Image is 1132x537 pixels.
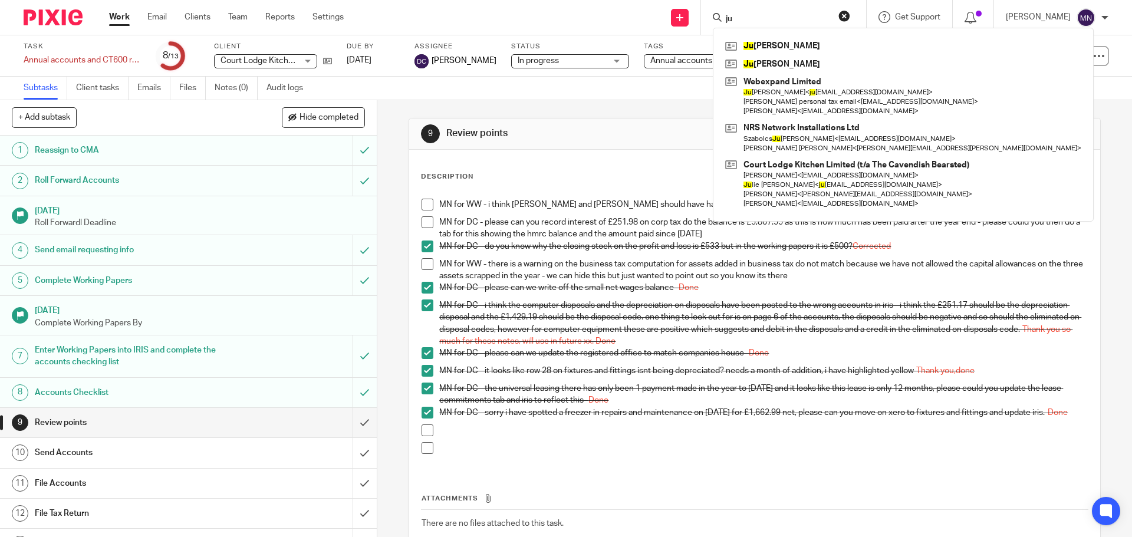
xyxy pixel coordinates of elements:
div: 2 [12,173,28,189]
a: Notes (0) [215,77,258,100]
button: + Add subtask [12,107,77,127]
p: MN for DC - i think the computer disposals and the depreciation on disposals have been posted to ... [439,299,1087,347]
span: [PERSON_NAME] [432,55,496,67]
p: MN for DC - it looks like row 28 on fixtures and fittings isnt being depreciated? needs a month o... [439,365,1087,377]
a: Settings [312,11,344,23]
a: Email [147,11,167,23]
div: 9 [421,124,440,143]
p: MN for DC - do you know why the closing stock on the profit and loss is £533 but in the working p... [439,241,1087,252]
h1: Complete Working Papers [35,272,239,289]
h1: Enter Working Papers into IRIS and complete the accounts checking list [35,341,239,371]
p: Complete Working Papers By [35,317,365,329]
label: Task [24,42,141,51]
div: 8 [12,384,28,401]
label: Client [214,42,332,51]
div: 4 [12,242,28,259]
h1: Review points [446,127,780,140]
a: Clients [185,11,210,23]
p: MN for DC - the universal leasing there has only been 1 payment made in the year to [DATE] and it... [439,383,1087,407]
span: Hide completed [300,113,358,123]
span: Get Support [895,13,940,21]
span: Thank you so much for these notes, will use in future xx. Done [439,325,1072,345]
span: Annual accounts [650,57,712,65]
span: Done [588,396,608,404]
img: Pixie [24,9,83,25]
h1: [DATE] [35,202,365,217]
div: 7 [12,348,28,364]
p: [PERSON_NAME] [1006,11,1071,23]
p: MN for WW - there is a warning on the business tax computation for assets added in business tax d... [439,258,1087,282]
p: MN for DC - sorry i have spotted a freezer in repairs and maintenance on [DATE] for £1,662.99 net... [439,407,1087,419]
h1: Accounts Checklist [35,384,239,401]
label: Status [511,42,629,51]
h1: [DATE] [35,302,365,317]
h1: Send email requesting info [35,241,239,259]
a: Emails [137,77,170,100]
div: 10 [12,444,28,461]
a: Audit logs [266,77,312,100]
img: svg%3E [414,54,429,68]
input: Search [725,14,831,25]
a: Client tasks [76,77,129,100]
span: Court Lodge Kitchen Limited (t/a The Cavendish Bearsted) [221,57,436,65]
span: [DATE] [347,56,371,64]
span: Done [1048,408,1068,417]
span: In progress [518,57,559,65]
div: 8 [163,49,179,62]
label: Assignee [414,42,496,51]
button: Clear [838,10,850,22]
span: Attachments [422,495,478,502]
div: 1 [12,142,28,159]
div: 9 [12,414,28,431]
h1: Send Accounts [35,444,239,462]
img: svg%3E [1077,8,1095,27]
div: 5 [12,272,28,289]
span: Done [679,284,699,292]
p: Roll Forwardl Deadline [35,217,365,229]
h1: Review points [35,414,239,431]
label: Due by [347,42,400,51]
p: MN for DC - please can we write off the small net wages balance - [439,282,1087,294]
span: Done [749,349,769,357]
p: MN for DC - please can we update the registered office to match companies house - [439,347,1087,359]
div: Annual accounts and CT600 return [24,54,141,66]
p: MN for DC - please can you record interest of £251.98 on corp tax do the balance is £5,867.55 as ... [439,216,1087,241]
a: Reports [265,11,295,23]
div: 11 [12,475,28,492]
span: Thank you,done [916,367,975,375]
h1: File Accounts [35,475,239,492]
small: /13 [168,53,179,60]
span: Corrected [853,242,891,251]
h1: Roll Forward Accounts [35,172,239,189]
h1: File Tax Return [35,505,239,522]
label: Tags [644,42,762,51]
a: Files [179,77,206,100]
a: Subtasks [24,77,67,100]
div: 12 [12,505,28,522]
p: Description [421,172,473,182]
p: MN for WW - i think [PERSON_NAME] and [PERSON_NAME] should have had an extra £3.5k each on their ... [439,199,1087,210]
h1: Reassign to CMA [35,141,239,159]
a: Work [109,11,130,23]
button: Hide completed [282,107,365,127]
span: There are no files attached to this task. [422,519,564,528]
a: Team [228,11,248,23]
